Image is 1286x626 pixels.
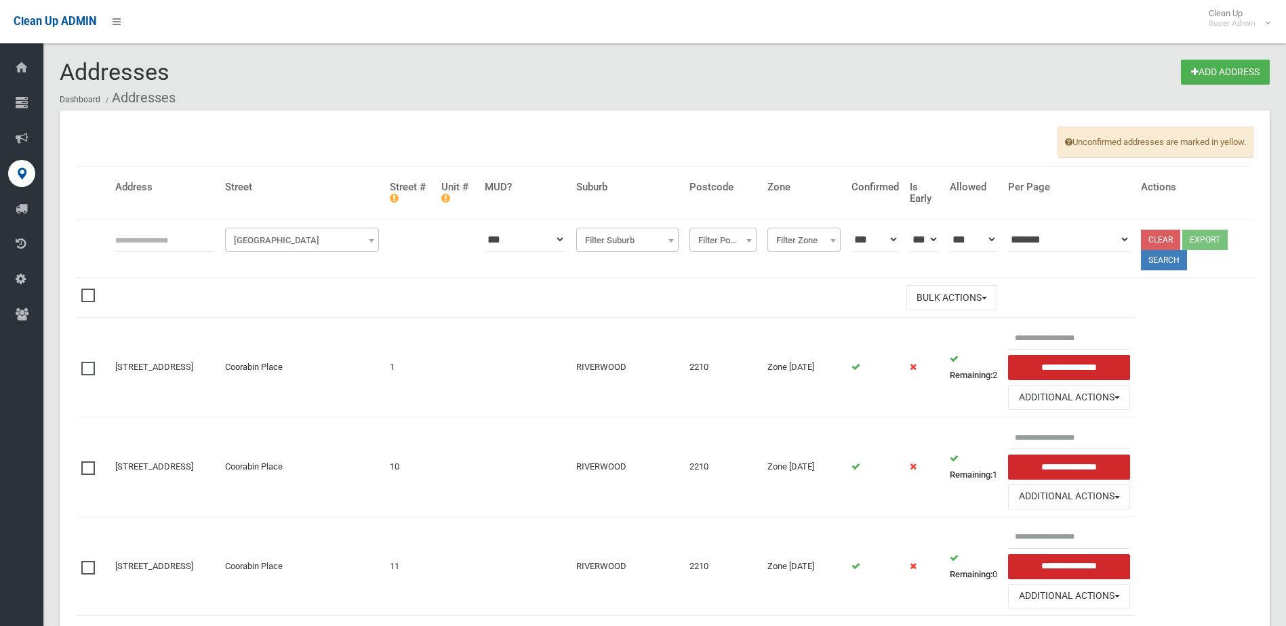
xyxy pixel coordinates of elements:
[1181,60,1270,85] a: Add Address
[220,417,384,517] td: Coorabin Place
[767,228,841,252] span: Filter Zone
[910,182,939,204] h4: Is Early
[571,516,684,616] td: RIVERWOOD
[571,318,684,417] td: RIVERWOOD
[851,182,899,193] h4: Confirmed
[684,417,762,517] td: 2210
[950,469,992,480] strong: Remaining:
[1008,385,1130,410] button: Additional Actions
[1008,484,1130,509] button: Additional Actions
[576,228,679,252] span: Filter Suburb
[944,417,1003,517] td: 1
[767,182,841,193] h4: Zone
[441,182,474,204] h4: Unit #
[689,228,757,252] span: Filter Postcode
[1209,18,1255,28] small: Super Admin
[950,370,992,380] strong: Remaining:
[384,516,437,616] td: 11
[684,516,762,616] td: 2210
[762,417,846,517] td: Zone [DATE]
[906,285,997,310] button: Bulk Actions
[1141,182,1248,193] h4: Actions
[384,417,437,517] td: 10
[115,461,193,472] a: [STREET_ADDRESS]
[1141,250,1187,270] button: Search
[1008,182,1130,193] h4: Per Page
[944,318,1003,417] td: 2
[390,182,431,204] h4: Street #
[1182,230,1228,250] button: Export
[228,231,376,250] span: Filter Street
[762,516,846,616] td: Zone [DATE]
[220,516,384,616] td: Coorabin Place
[485,182,565,193] h4: MUD?
[60,95,100,104] a: Dashboard
[950,569,992,579] strong: Remaining:
[689,182,757,193] h4: Postcode
[944,516,1003,616] td: 0
[384,318,437,417] td: 1
[102,85,176,110] li: Addresses
[115,561,193,571] a: [STREET_ADDRESS]
[571,417,684,517] td: RIVERWOOD
[580,231,675,250] span: Filter Suburb
[684,318,762,417] td: 2210
[762,318,846,417] td: Zone [DATE]
[576,182,679,193] h4: Suburb
[1058,127,1253,158] span: Unconfirmed addresses are marked in yellow.
[60,58,169,85] span: Addresses
[950,182,997,193] h4: Allowed
[1141,230,1180,250] a: Clear
[225,182,379,193] h4: Street
[1008,584,1130,609] button: Additional Actions
[693,231,753,250] span: Filter Postcode
[14,15,96,28] span: Clean Up ADMIN
[220,318,384,417] td: Coorabin Place
[225,228,379,252] span: Filter Street
[115,182,214,193] h4: Address
[115,362,193,372] a: [STREET_ADDRESS]
[771,231,837,250] span: Filter Zone
[1202,8,1269,28] span: Clean Up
